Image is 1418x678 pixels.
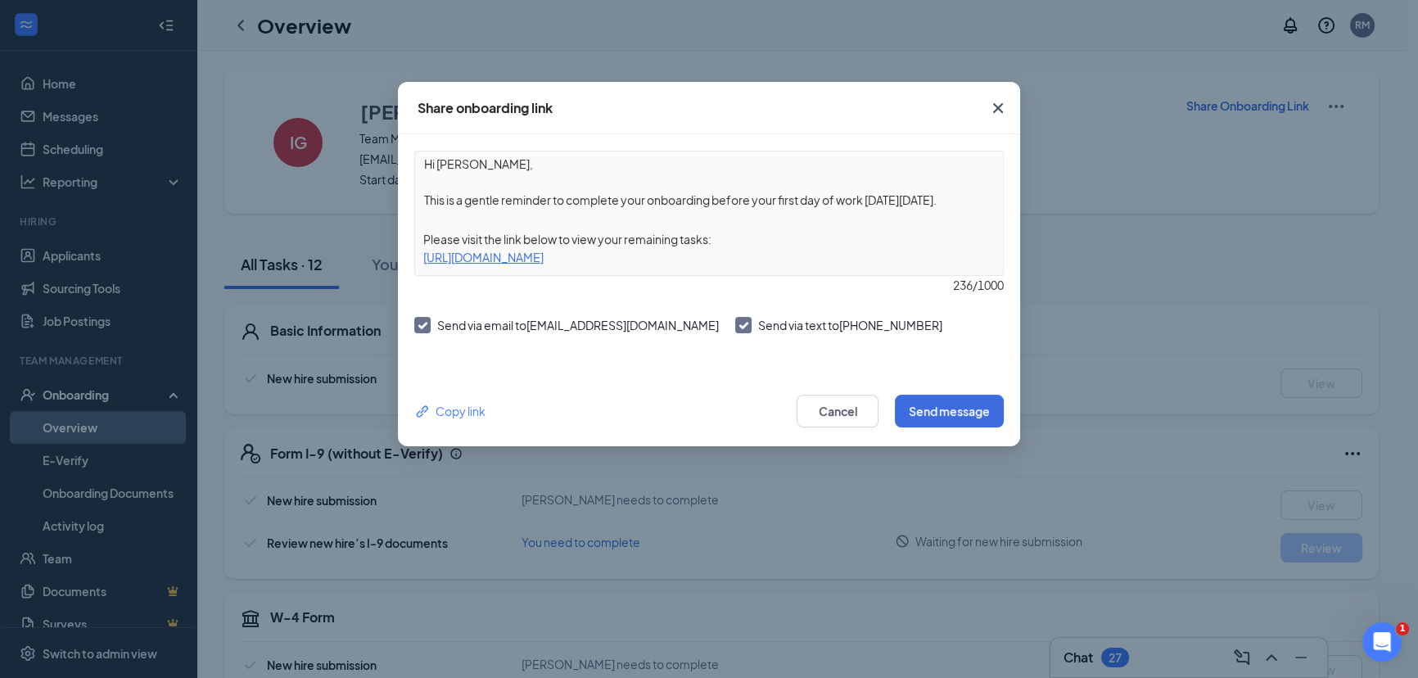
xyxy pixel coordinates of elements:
[895,395,1004,427] button: Send message
[414,402,485,420] div: Copy link
[1362,622,1402,662] iframe: Intercom live chat
[758,318,942,332] span: Send via text to [PHONE_NUMBER]
[415,248,1003,266] div: [URL][DOMAIN_NAME]
[414,276,1004,294] div: 236 / 1000
[415,230,1003,248] div: Please visit the link below to view your remaining tasks:
[437,318,719,332] span: Send via email to [EMAIL_ADDRESS][DOMAIN_NAME]
[988,98,1008,118] svg: Cross
[418,99,553,117] div: Share onboarding link
[976,82,1020,134] button: Close
[414,403,431,420] svg: Link
[414,402,485,420] button: Link Copy link
[797,395,878,427] button: Cancel
[415,151,1003,212] textarea: Hi [PERSON_NAME], This is a gentle reminder to complete your onboarding before your first day of ...
[1396,622,1409,635] span: 1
